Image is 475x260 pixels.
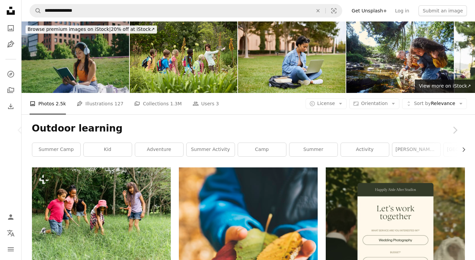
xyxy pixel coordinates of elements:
span: Relevance [414,100,455,107]
span: 3 [216,100,219,107]
span: View more on iStock ↗ [419,83,471,89]
button: Clear [311,4,325,17]
a: summer [289,143,338,156]
form: Find visuals sitewide [30,4,342,17]
img: Woman wearing headphones and reading a book on a blanket in the park [22,21,129,93]
img: Teacher With Children On Field Trip [130,21,237,93]
a: Browse premium images on iStock|20% off at iStock↗ [22,21,161,38]
a: Log in [391,5,413,16]
a: Explore [4,67,17,81]
button: Sort byRelevance [402,98,467,109]
a: Users 3 [193,93,219,114]
img: a group of children playing tug of war in a field [32,167,171,260]
button: Menu [4,243,17,256]
a: Illustrations [4,38,17,51]
button: Submit an image [419,5,467,16]
a: Collections 1.3M [134,93,182,114]
button: Orientation [349,98,399,109]
img: Female college student doing homework on a laptop on campus lawn [238,21,346,93]
a: adventure [135,143,183,156]
button: Search Unsplash [30,4,41,17]
span: License [317,101,335,106]
a: activity [341,143,389,156]
a: Log in / Sign up [4,210,17,224]
span: Sort by [414,101,431,106]
button: License [306,98,347,109]
span: 1.3M [170,100,182,107]
a: Collections [4,84,17,97]
a: Illustrations 127 [77,93,123,114]
h1: Outdoor learning [32,122,465,135]
a: View more on iStock↗ [415,80,475,93]
a: Next [435,98,475,162]
a: Photos [4,21,17,35]
img: Small boy and girl looking at river with magnifier [346,21,454,93]
span: 20% off at iStock ↗ [28,27,155,32]
a: kid [84,143,132,156]
a: a group of children playing tug of war in a field [32,210,171,216]
a: Get Unsplash+ [348,5,391,16]
a: camp [238,143,286,156]
span: 127 [115,100,124,107]
span: Browse premium images on iStock | [28,27,111,32]
span: Orientation [361,101,388,106]
a: [PERSON_NAME] de los [PERSON_NAME] [392,143,440,156]
a: summer activity [187,143,235,156]
button: Visual search [326,4,342,17]
a: summer camp [32,143,80,156]
button: Language [4,226,17,240]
